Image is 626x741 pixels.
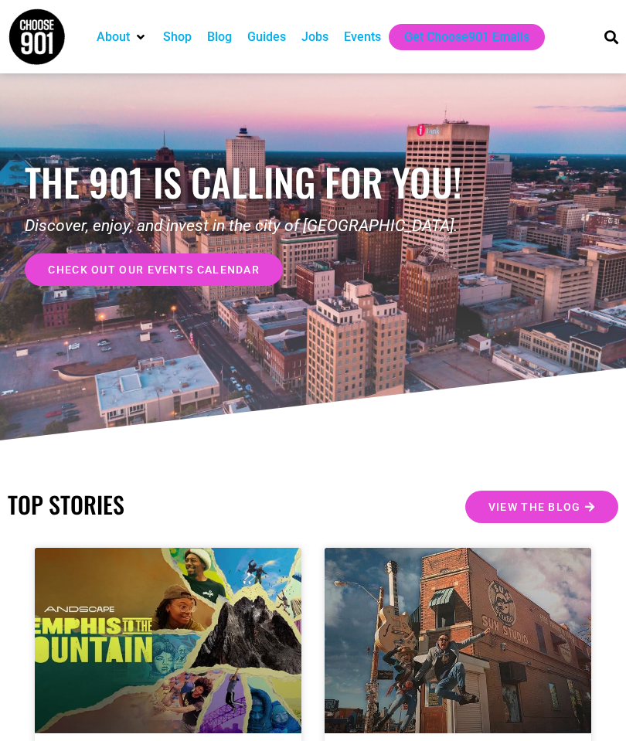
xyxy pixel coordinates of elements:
a: Shop [163,28,192,46]
a: View the Blog [465,491,618,523]
a: About [97,28,130,46]
a: Two people jumping in front of a building with a guitar, featuring The Edge. [325,548,591,733]
span: View the Blog [488,501,581,512]
div: Search [598,24,624,49]
h2: TOP STORIES [8,491,305,518]
div: About [89,24,155,50]
a: check out our events calendar [25,253,283,286]
nav: Main nav [89,24,583,50]
a: Guides [247,28,286,46]
a: Get Choose901 Emails [404,28,529,46]
a: Events [344,28,381,46]
p: Discover, enjoy, and invest in the city of [GEOGRAPHIC_DATA]. [25,214,501,239]
a: Blog [207,28,232,46]
span: check out our events calendar [48,264,260,275]
a: Jobs [301,28,328,46]
h1: the 901 is calling for you! [25,159,501,205]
